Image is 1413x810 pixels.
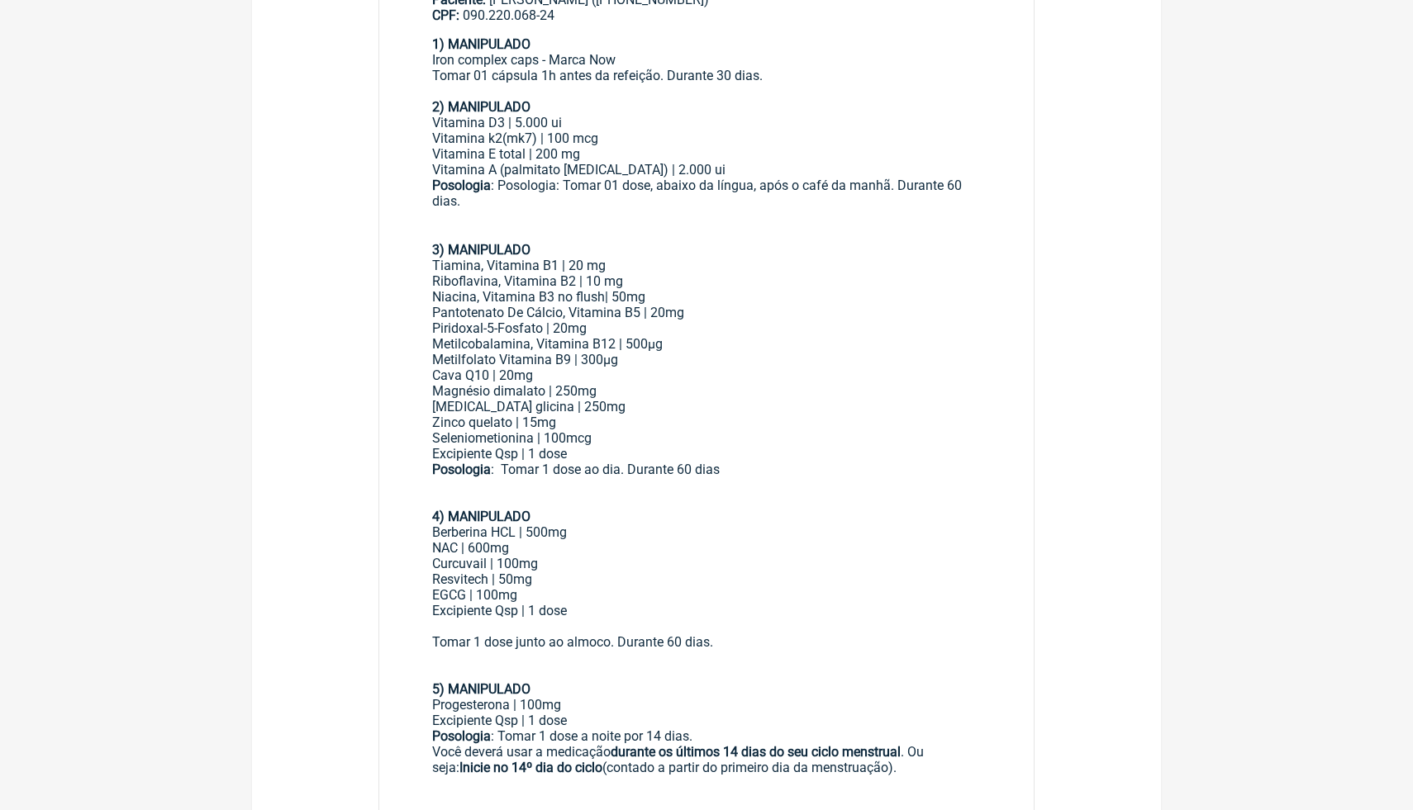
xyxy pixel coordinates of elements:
div: Magnésio dimalato | 250mg [432,383,981,399]
div: Niacina, Vitamina B3 no flush| 50mg [432,289,981,305]
div: Excipiente Qsp | 1 dose [432,713,981,728]
div: Excipiente Qsp | 1 dose [432,603,981,618]
div: : Posologia: Tomar 01 dose, abaixo da língua, após o café da manhã. Durante 60 dias. ㅤ [432,178,981,226]
div: Vitamina D3 | 5.000 ui [432,115,981,130]
div: Berberina HCL | 500mg [432,524,981,540]
div: Progesterona | 100mg [432,697,981,713]
div: Piridoxal-5-Fosfato | 20mg [432,320,981,336]
div: : Tomar 1 dose a noite por 14 dias. Você deverá usar a medicação . Ou seja: (contado a partir do ... [432,728,981,775]
div: Vitamina k2(mk7) | 100 mcg [432,130,981,146]
div: Iron complex caps - Marca Now Tomar 01 cápsula 1h antes da refeição. Durante 30 dias. [432,36,981,99]
div: EGCG | 100mg [432,587,981,603]
div: Metilcobalamina, Vitamina B12 | 500µg [432,336,981,352]
div: Tomar 1 dose junto ao almoco. Durante 60 dias. [432,634,981,681]
span: CPF: [432,7,459,23]
strong: 5) MANIPULADO [432,681,530,697]
div: 090.220.068-24 [432,7,981,23]
strong: 2) MANIPULADO [432,99,530,115]
strong: Inicie no 14º dia do ciclo [459,760,602,775]
div: Tiamina, Vitamina B1 | 20 mg [432,258,981,273]
strong: Posologia [432,178,491,193]
div: Vitamina A (palmitato [MEDICAL_DATA]) | 2.000 ui [432,162,981,178]
div: Vitamina E total | 200 mg [432,146,981,162]
strong: Posologia [432,728,491,744]
div: Pantotenato De Cálcio, Vitamina B5 | 20mg [432,305,981,320]
div: : Tomar 1 dose ao dia. Durante 60 dias [432,462,981,524]
div: NAC | 600mg [432,540,981,556]
div: Riboflavina, Vitamina B2 | 10 mg [432,273,981,289]
div: ㅤ [432,775,981,808]
strong: Posologia [432,462,491,477]
div: Curcuvail | 100mg [432,556,981,571]
div: Resvitech | 50mg [432,571,981,587]
div: Cava Q10 | 20mg [432,367,981,383]
strong: 1) MANIPULADO [432,36,530,52]
div: Metilfolato Vitamina B9 | 300µg [432,352,981,367]
strong: durante os últimos 14 dias do seu ciclo menstrual [611,744,901,760]
div: [MEDICAL_DATA] glicina | 250mg Zinco quelato | 15mg Seleniometionina | 100mcg Excipiente Qsp | 1 ... [432,399,981,462]
strong: 4) MANIPULADO [432,509,530,524]
strong: 3) MANIPULADO [432,242,530,258]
